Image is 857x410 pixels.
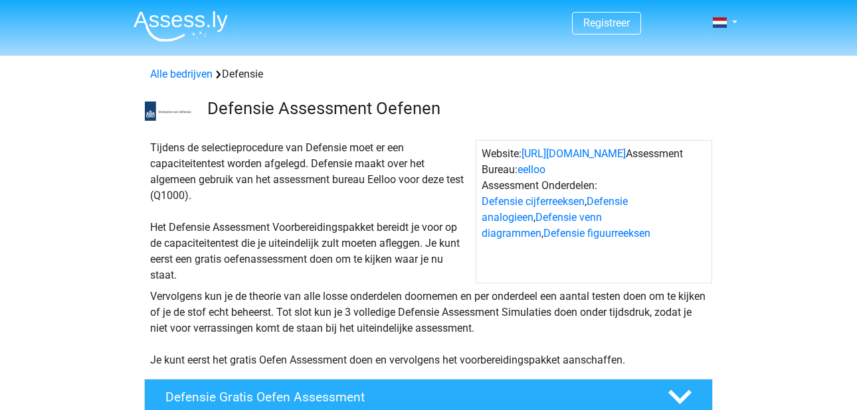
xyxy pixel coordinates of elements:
[583,17,630,29] a: Registreer
[134,11,228,42] img: Assessly
[482,195,628,224] a: Defensie analogieen
[482,195,585,208] a: Defensie cijferreeksen
[145,140,476,283] div: Tijdens de selectieprocedure van Defensie moet er een capaciteitentest worden afgelegd. Defensie ...
[145,289,712,368] div: Vervolgens kun je de theorie van alle losse onderdelen doornemen en per onderdeel een aantal test...
[518,163,545,176] a: eelloo
[476,140,712,283] div: Website: Assessment Bureau: Assessment Onderdelen: , , ,
[207,98,702,119] h3: Defensie Assessment Oefenen
[165,389,646,405] h4: Defensie Gratis Oefen Assessment
[482,211,602,239] a: Defensie venn diagrammen
[543,227,650,239] a: Defensie figuurreeksen
[522,147,626,160] a: [URL][DOMAIN_NAME]
[150,68,213,80] a: Alle bedrijven
[145,66,712,82] div: Defensie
